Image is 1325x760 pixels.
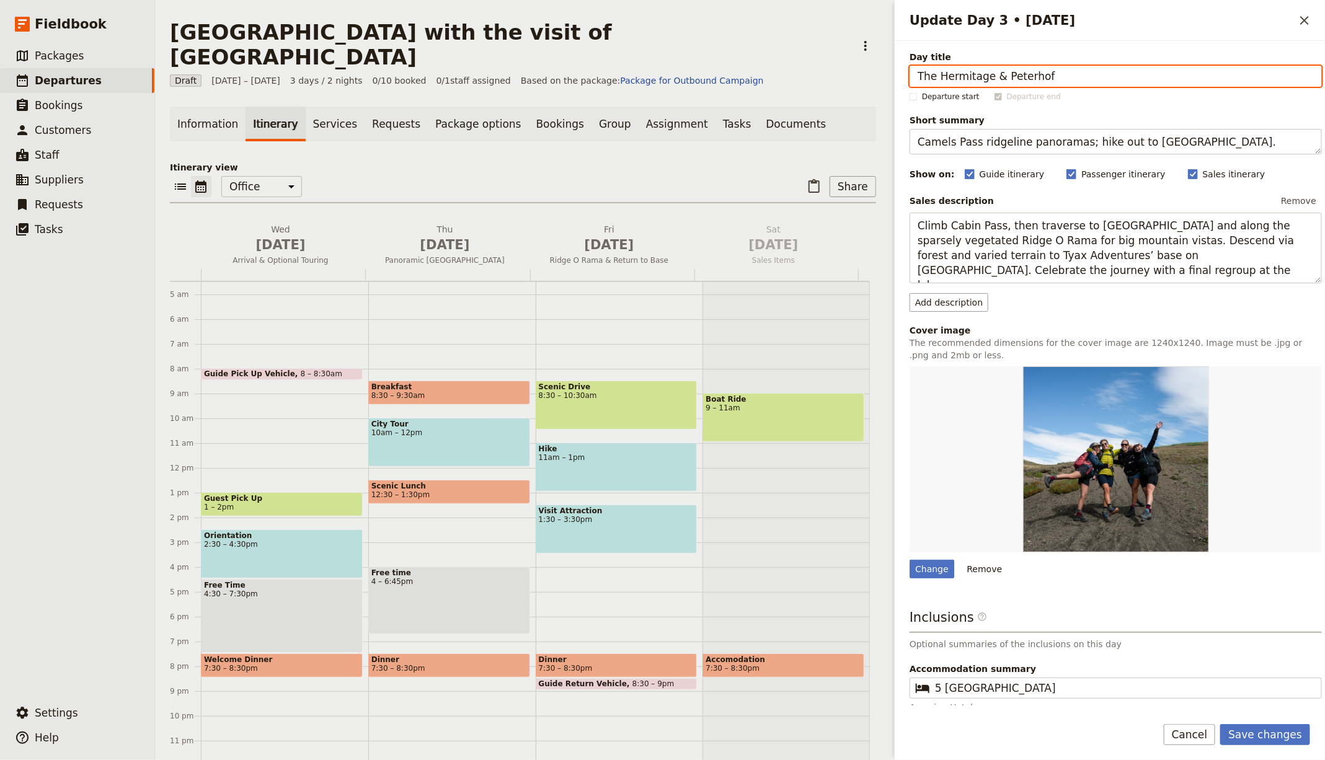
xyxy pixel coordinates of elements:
div: 7 am [170,339,201,349]
button: Add description [910,293,988,312]
span: Day title [910,51,1322,63]
span: Staff [35,149,60,161]
div: 9 am [170,389,201,399]
div: Boat Ride9 – 11am [702,393,864,442]
h2: Sat [699,223,848,254]
div: Change [910,560,954,578]
span: Accomodation [706,655,861,664]
span: 8:30 – 9pm [632,679,675,688]
button: Paste itinerary item [804,176,825,197]
span: 4 – 6:45pm [371,577,527,586]
span: 7:30 – 8:30pm [204,664,258,673]
span: Accommodation summary [910,663,1322,675]
h3: Inclusions [910,608,1322,633]
h2: Thu [370,223,520,254]
span: Guide Pick Up Vehicle [204,369,301,378]
a: Tasks [716,107,759,141]
span: City Tour [371,420,527,428]
div: 11 am [170,438,201,448]
span: Panoramic [GEOGRAPHIC_DATA] [365,255,525,265]
div: Orientation2:30 – 4:30pm [201,529,363,578]
div: Free time4 – 6:45pm [368,567,530,634]
span: Breakfast [371,382,527,391]
span: ​ [977,612,987,622]
div: Guide Pick Up Vehicle8 – 8:30am [201,368,363,380]
div: Dinner7:30 – 8:30pm [536,653,698,678]
div: Hike11am – 1pm [536,443,698,492]
a: Package for Outbound Campaign [621,76,764,86]
span: Welcome Dinner [204,655,360,664]
a: Group [592,107,639,141]
span: [DATE] [206,236,355,254]
span: Dinner [371,655,527,664]
p: The recommended dimensions for the cover image are 1240x1240. Image must be .jpg or .png and 2mb ... [910,337,1322,361]
span: Help [35,731,59,744]
span: Hike [539,444,694,453]
span: Orientation [204,531,360,540]
a: Assignment [639,107,716,141]
div: 1 pm [170,488,201,498]
textarea: Short summary [910,129,1322,154]
span: Passenger itinerary [1081,168,1165,180]
span: 9 – 11am [706,404,861,412]
button: Share [830,176,876,197]
div: Visit Attraction1:30 – 3:30pm [536,505,698,554]
button: Wed [DATE]Arrival & Optional Touring [201,223,365,269]
button: List view [170,176,191,197]
div: Scenic Drive8:30 – 10:30am [536,381,698,430]
span: Dinner [539,655,694,664]
span: [DATE] [699,236,848,254]
span: [DATE] [370,236,520,254]
p: Amazing Hotel [910,701,1322,714]
span: 7:30 – 8:30pm [706,664,760,673]
span: Tasks [35,223,63,236]
span: [DATE] – [DATE] [211,74,280,87]
span: Requests [35,198,83,211]
span: Fieldbook [35,15,107,33]
img: https://d33jgr8dhgav85.cloudfront.net/5fbf41b41c00dd19b4789d93/68c10f9e6fdce3096f533175?Expires=1... [1023,366,1209,552]
span: 10am – 12pm [371,428,527,437]
div: Guide Return Vehicle8:30 – 9pm [536,678,698,690]
div: 5 pm [170,587,201,597]
span: 3 days / 2 nights [290,74,363,87]
a: Requests [365,107,428,141]
div: 6 pm [170,612,201,622]
span: Sales Items [694,255,853,265]
span: Departure end [1007,92,1061,102]
span: Boat Ride [706,395,861,404]
div: Guest Pick Up1 – 2pm [201,492,363,516]
div: Dinner7:30 – 8:30pm [368,653,530,678]
span: Departure start [922,92,980,102]
button: Cancel [1164,724,1216,745]
span: Ridge O Rama & Return to Base [530,255,689,265]
span: Free Time [204,581,360,590]
a: Services [306,107,365,141]
button: Actions [855,35,876,56]
div: 8 pm [170,661,201,671]
div: 6 am [170,314,201,324]
span: 8:30 – 9:30am [371,391,425,400]
div: 11 pm [170,736,201,746]
span: Scenic Lunch [371,482,527,490]
span: 1:30 – 3:30pm [539,515,694,524]
div: 10 pm [170,711,201,721]
span: Settings [35,707,78,719]
span: Guide Return Vehicle [539,679,632,688]
span: 4:30 – 7:30pm [204,590,360,598]
p: Optional summaries of the inclusions on this day [910,638,1322,650]
span: Customers [35,124,91,136]
span: 7:30 – 8:30pm [371,664,425,673]
div: Show on: [910,168,955,180]
span: 8 – 8:30am [301,369,342,378]
span: Visit Attraction [539,506,694,515]
textarea: Climb Cabin Pass, then traverse to [GEOGRAPHIC_DATA] and along the sparsely vegetated Ridge O Ram... [910,213,1322,283]
button: Fri [DATE]Ridge O Rama & Return to Base [530,223,694,269]
span: Bookings [35,99,82,112]
div: Scenic Lunch12:30 – 1:30pm [368,480,530,504]
span: 0 / 1 staff assigned [436,74,511,87]
button: Thu [DATE]Panoramic [GEOGRAPHIC_DATA] [365,223,530,269]
div: 2 pm [170,513,201,523]
h2: Fri [534,223,684,254]
h2: Wed [206,223,355,254]
span: 11am – 1pm [539,453,694,462]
